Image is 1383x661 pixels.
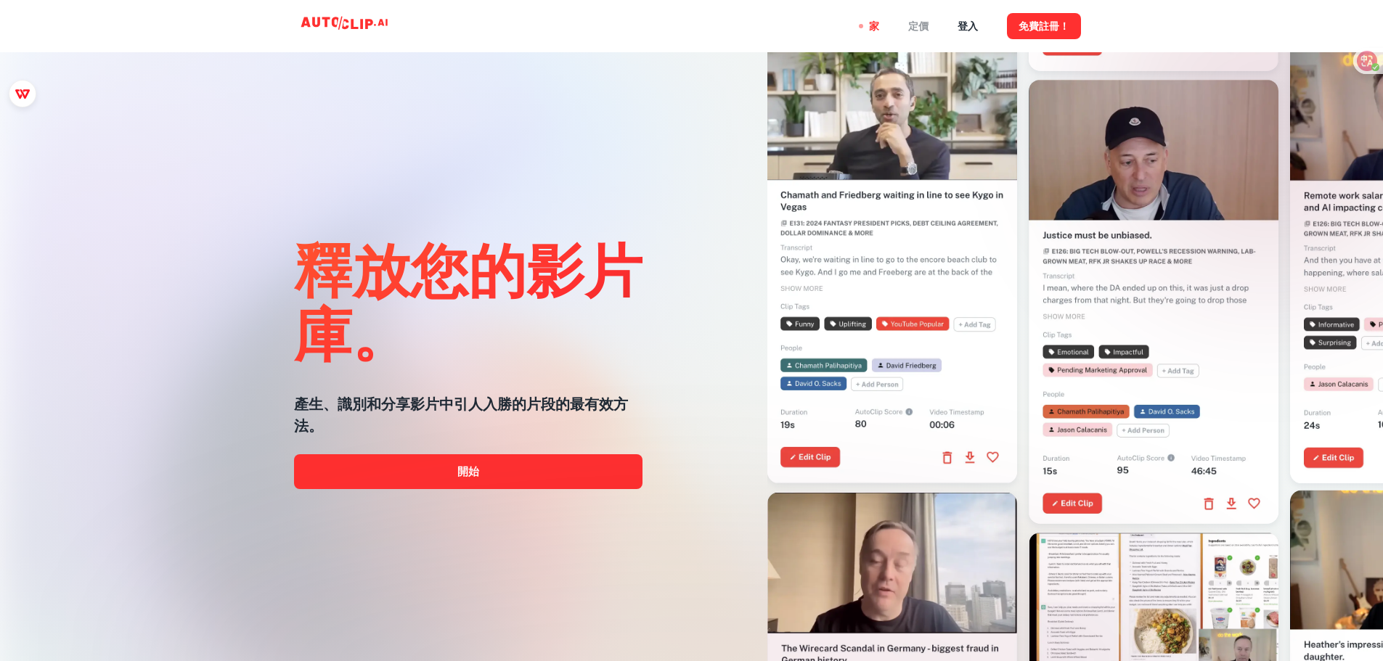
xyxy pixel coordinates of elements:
font: 登入 [958,20,978,32]
a: 開始 [294,454,642,489]
font: 產生、識別和分享影片中引人入勝的片段的最有效方法。 [294,395,628,435]
font: 免費註冊！ [1019,20,1069,32]
button: 免費註冊！ [1007,13,1081,39]
font: 開始 [457,465,479,477]
font: 釋放您的影片庫。 [294,234,642,367]
font: 定價 [908,20,929,32]
font: 家 [869,20,879,32]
